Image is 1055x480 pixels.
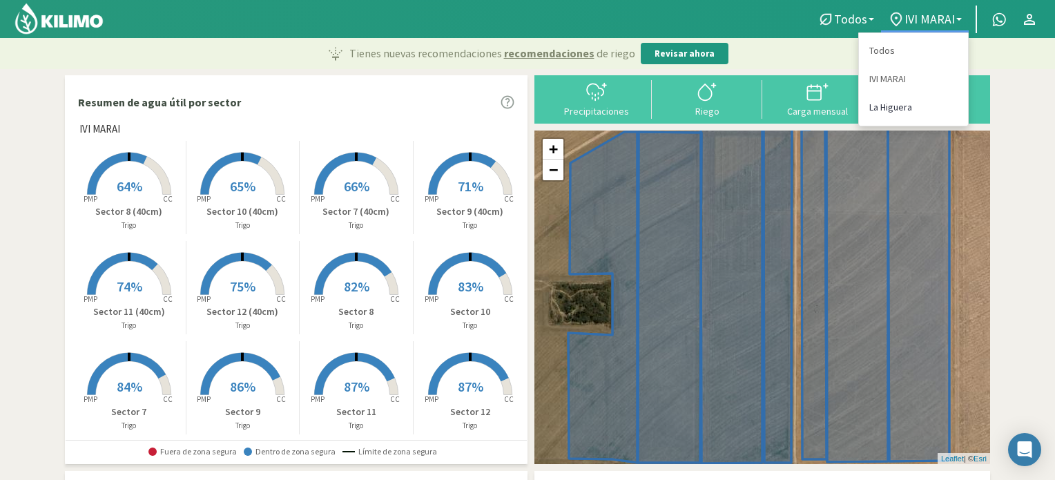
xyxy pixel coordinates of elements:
a: Zoom out [543,160,563,180]
p: Trigo [300,220,413,231]
span: 66% [344,177,369,195]
p: Trigo [186,320,300,332]
a: La Higuera [859,93,968,122]
p: Trigo [72,320,186,332]
p: Trigo [300,320,413,332]
tspan: PMP [197,394,211,404]
p: Sector 8 [300,305,413,319]
p: Trigo [186,420,300,432]
p: Trigo [414,420,527,432]
span: 82% [344,278,369,295]
p: Sector 12 [414,405,527,419]
span: IVI MARAI [904,12,955,26]
tspan: PMP [425,394,438,404]
tspan: CC [277,394,287,404]
span: 71% [458,177,483,195]
span: 65% [230,177,255,195]
p: Trigo [186,220,300,231]
tspan: CC [390,394,400,404]
tspan: PMP [311,194,325,204]
button: Precipitaciones [541,80,652,117]
p: Trigo [72,420,186,432]
tspan: CC [277,194,287,204]
button: Riego [652,80,762,117]
span: 86% [230,378,255,395]
p: Sector 12 (40cm) [186,305,300,319]
span: 84% [117,378,142,395]
a: Esri [974,454,987,463]
tspan: PMP [311,294,325,304]
span: Fuera de zona segura [148,447,237,457]
tspan: PMP [425,294,438,304]
span: Todos [834,12,867,26]
tspan: PMP [425,194,438,204]
a: IVI MARAI [859,65,968,93]
tspan: CC [390,294,400,304]
p: Trigo [72,220,186,231]
p: Sector 10 [414,305,527,319]
p: Resumen de agua útil por sector [78,94,241,111]
p: Trigo [300,420,413,432]
tspan: PMP [84,394,97,404]
tspan: PMP [84,194,97,204]
span: 87% [344,378,369,395]
tspan: CC [163,194,173,204]
div: Carga mensual [766,106,869,116]
p: Tienes nuevas recomendaciones [349,45,635,61]
tspan: CC [504,194,514,204]
p: Sector 9 [186,405,300,419]
button: Carga mensual [762,80,873,117]
p: Sector 9 (40cm) [414,204,527,219]
span: Límite de zona segura [342,447,437,457]
div: Open Intercom Messenger [1008,433,1041,466]
tspan: CC [504,294,514,304]
span: Dentro de zona segura [244,447,336,457]
a: Zoom in [543,139,563,160]
span: recomendaciones [504,45,594,61]
p: Sector 7 [72,405,186,419]
tspan: PMP [197,294,211,304]
p: Trigo [414,220,527,231]
p: Sector 10 (40cm) [186,204,300,219]
tspan: PMP [84,294,97,304]
a: Leaflet [941,454,964,463]
tspan: CC [163,394,173,404]
span: 64% [117,177,142,195]
tspan: CC [390,194,400,204]
p: Sector 11 (40cm) [72,305,186,319]
p: Sector 7 (40cm) [300,204,413,219]
tspan: CC [504,394,514,404]
span: de riego [597,45,635,61]
tspan: CC [277,294,287,304]
div: Riego [656,106,758,116]
p: Trigo [414,320,527,332]
span: 83% [458,278,483,295]
div: | © [938,453,990,465]
span: 74% [117,278,142,295]
a: Todos [859,37,968,65]
button: Revisar ahora [641,43,728,65]
span: IVI MARAI [79,122,120,137]
span: 87% [458,378,483,395]
span: 75% [230,278,255,295]
p: Sector 8 (40cm) [72,204,186,219]
p: Revisar ahora [655,47,715,61]
tspan: PMP [197,194,211,204]
img: Kilimo [14,2,104,35]
div: Precipitaciones [545,106,648,116]
p: Sector 11 [300,405,413,419]
tspan: PMP [311,394,325,404]
tspan: CC [163,294,173,304]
